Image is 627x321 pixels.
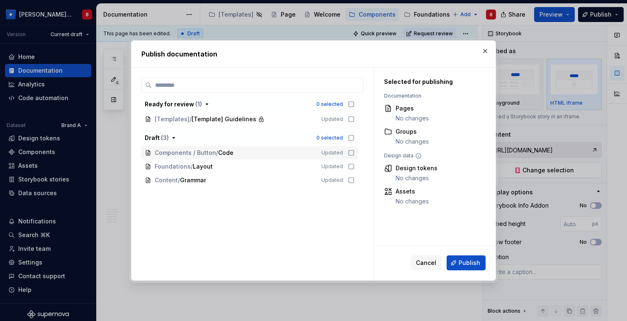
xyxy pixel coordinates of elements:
[218,149,235,157] span: Code
[384,78,481,86] div: Selected for publishing
[155,176,178,184] span: Content
[321,116,343,123] span: Updated
[193,162,213,171] span: Layout
[316,101,343,108] div: 0 selected
[145,100,202,108] div: Ready for review
[396,127,429,136] div: Groups
[191,162,193,171] span: /
[145,134,169,142] div: Draft
[190,115,192,123] span: /
[396,104,429,113] div: Pages
[396,174,437,182] div: No changes
[316,135,343,141] div: 0 selected
[396,114,429,123] div: No changes
[178,176,180,184] span: /
[141,98,358,111] button: Ready for review (1)0 selected
[155,115,190,123] span: [Templates]
[161,134,169,141] span: ( 3 )
[155,149,216,157] span: Components / Button
[396,197,429,206] div: No changes
[384,93,481,99] div: Documentation
[416,259,436,267] span: Cancel
[384,152,481,159] div: Design data
[216,149,218,157] span: /
[195,100,202,108] span: ( 1 )
[155,162,191,171] span: Foundations
[321,149,343,156] span: Updated
[411,255,442,270] button: Cancel
[141,131,358,145] button: Draft (3)0 selected
[192,115,256,123] span: [Template] Guidelines
[396,187,429,196] div: Assets
[321,177,343,184] span: Updated
[141,49,486,59] h2: Publish documentation
[447,255,486,270] button: Publish
[180,176,206,184] span: Grammar
[321,163,343,170] span: Updated
[396,164,437,172] div: Design tokens
[396,137,429,146] div: No changes
[459,259,480,267] span: Publish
